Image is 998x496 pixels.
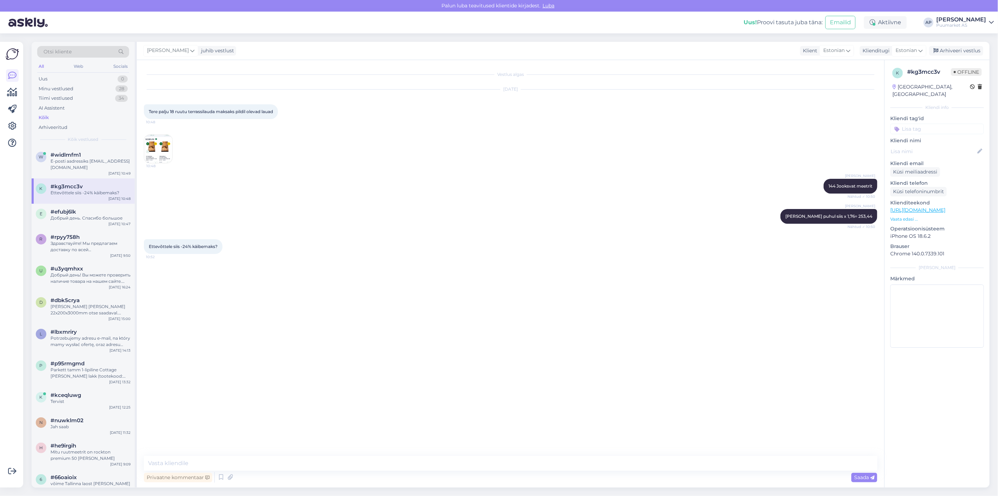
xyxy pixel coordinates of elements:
span: #kceqluwg [51,392,81,398]
span: Kõik vestlused [68,136,99,143]
div: Socials [112,62,129,71]
span: [PERSON_NAME] puhul siis x 1,76= 253,44 [785,214,872,219]
div: Здравствуйте! Мы предлагаем доставку по всей [GEOGRAPHIC_DATA], включая [GEOGRAPHIC_DATA]. Стоимо... [51,240,131,253]
div: Klient [800,47,817,54]
div: Aktiivne [864,16,907,29]
span: 6 [40,477,42,482]
div: juhib vestlust [198,47,234,54]
span: k [896,70,899,76]
div: Tiimi vestlused [39,95,73,102]
span: #u3yqmhxx [51,266,83,272]
div: Jah saab [51,424,131,430]
span: 144 Jooksvat meetrit [829,183,872,189]
div: 34 [115,95,128,102]
span: Saada [854,474,874,481]
span: [PERSON_NAME] [147,47,189,54]
span: k [40,394,43,400]
span: 10:48 [146,119,172,125]
span: d [39,300,43,305]
span: Estonian [896,47,917,54]
input: Lisa nimi [891,148,976,155]
p: Vaata edasi ... [890,216,984,222]
div: võime Tallinna laost [PERSON_NAME] [51,481,131,487]
div: Arhiveeri vestlus [929,46,983,56]
div: [DATE] 9:50 [110,253,131,258]
span: Tere palju 18 ruutu terrassilauda maksaks pildil olevad lauad [149,109,273,114]
div: [DATE] 9:09 [110,462,131,467]
div: Uus [39,76,47,83]
div: [PERSON_NAME] [PERSON_NAME] 22x200x3000mm otse saadaval. [PERSON_NAME] aga pakume puitmaterjali p... [51,304,131,316]
span: Ettevõttele siis -24% käibemaks? [149,244,218,249]
p: Brauser [890,243,984,250]
span: #dbk5crya [51,297,80,304]
p: Märkmed [890,275,984,282]
div: Kõik [39,114,49,121]
p: Kliendi email [890,160,984,167]
p: Kliendi nimi [890,137,984,144]
span: r [40,236,43,242]
div: AP [924,18,933,27]
p: Operatsioonisüsteem [890,225,984,233]
div: Parkett tamm 1-lipiline Cottage [PERSON_NAME] lakk (tootekood: 117404) on Tartusse tellitav ning ... [51,367,131,379]
div: Web [73,62,85,71]
span: 10:52 [146,254,172,260]
div: Puumarket AS [936,22,986,28]
span: 10:48 [146,163,173,169]
p: Kliendi telefon [890,180,984,187]
input: Lisa tag [890,124,984,134]
div: [DATE] [144,86,877,92]
img: Askly Logo [6,47,19,61]
div: [DATE] 14:13 [109,348,131,353]
p: Kliendi tag'id [890,115,984,122]
div: [DATE] 13:32 [109,379,131,385]
div: [DATE] 12:25 [109,405,131,410]
span: #p95rmgmd [51,360,85,367]
span: e [40,211,42,216]
div: Arhiveeritud [39,124,67,131]
div: Proovi tasuta juba täna: [744,18,823,27]
span: Offline [951,68,982,76]
div: Küsi meiliaadressi [890,167,940,177]
div: [DATE] 10:48 [108,196,131,201]
div: Küsi telefoninumbrit [890,187,947,196]
button: Emailid [825,16,856,29]
p: Klienditeekond [890,199,984,207]
span: p [40,363,43,368]
div: [DATE] 16:24 [109,285,131,290]
span: Nähtud ✓ 10:50 [847,194,875,199]
a: [URL][DOMAIN_NAME] [890,207,945,213]
span: w [39,154,44,159]
div: E-posti aadressiks [EMAIL_ADDRESS][DOMAIN_NAME] [51,158,131,171]
div: Klienditugi [860,47,890,54]
span: Nähtud ✓ 10:50 [847,224,875,229]
span: #kg3mcc3v [51,183,83,190]
div: [GEOGRAPHIC_DATA], [GEOGRAPHIC_DATA] [892,83,970,98]
span: #lbxmriry [51,329,77,335]
span: Estonian [823,47,845,54]
div: Tervist [51,398,131,405]
div: [DATE] 16:37 [109,487,131,492]
span: h [39,445,43,450]
span: k [40,186,43,191]
div: Добрый день. Спасибо большое [51,215,131,221]
div: [DATE] 10:47 [108,221,131,227]
div: 28 [115,85,128,92]
p: Chrome 140.0.7339.101 [890,250,984,257]
a: [PERSON_NAME]Puumarket AS [936,17,994,28]
span: n [39,420,43,425]
div: 0 [118,76,128,83]
div: Potrzebujemy adresu e-mail, na który mamy wysłać ofertę, oraz adresu dostawy, jeśli potrzebujesz ... [51,335,131,348]
span: #widlmfm1 [51,152,81,158]
div: [DATE] 15:00 [108,316,131,321]
div: Privaatne kommentaar [144,473,212,482]
div: [PERSON_NAME] [890,265,984,271]
div: Minu vestlused [39,85,73,92]
span: [PERSON_NAME] [845,173,875,178]
div: Ettevõttele siis -24% käibemaks? [51,190,131,196]
span: #rpyy758h [51,234,80,240]
p: iPhone OS 18.6.2 [890,233,984,240]
span: Otsi kliente [44,48,72,56]
div: [PERSON_NAME] [936,17,986,22]
span: l [40,331,42,337]
span: #he9irgih [51,443,76,449]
